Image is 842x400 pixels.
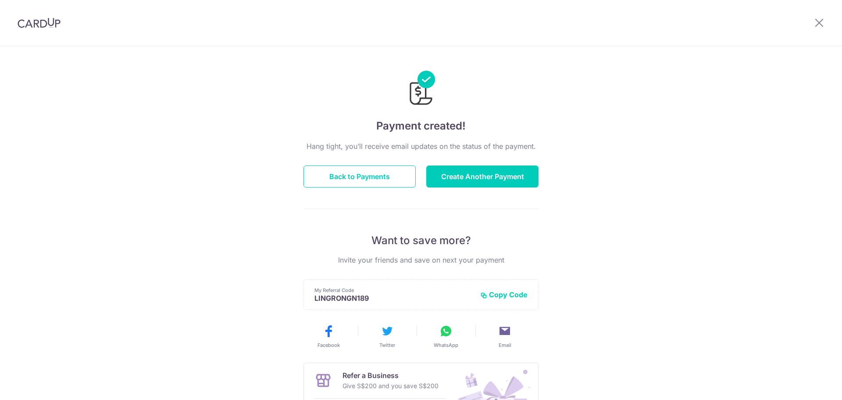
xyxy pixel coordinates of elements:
[303,166,416,187] button: Back to Payments
[434,342,458,349] span: WhatsApp
[343,370,439,381] p: Refer a Business
[480,290,528,299] button: Copy Code
[303,118,539,134] h4: Payment created!
[361,324,413,349] button: Twitter
[343,381,439,391] p: Give S$200 and you save S$200
[314,294,473,303] p: LINGRONGN189
[303,324,354,349] button: Facebook
[318,342,340,349] span: Facebook
[303,141,539,151] p: Hang tight, you’ll receive email updates on the status of the payment.
[420,324,472,349] button: WhatsApp
[18,18,61,28] img: CardUp
[499,342,511,349] span: Email
[303,234,539,248] p: Want to save more?
[407,71,435,108] img: Payments
[379,342,395,349] span: Twitter
[314,287,473,294] p: My Referral Code
[303,255,539,265] p: Invite your friends and save on next your payment
[479,324,531,349] button: Email
[426,166,539,187] button: Create Another Payment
